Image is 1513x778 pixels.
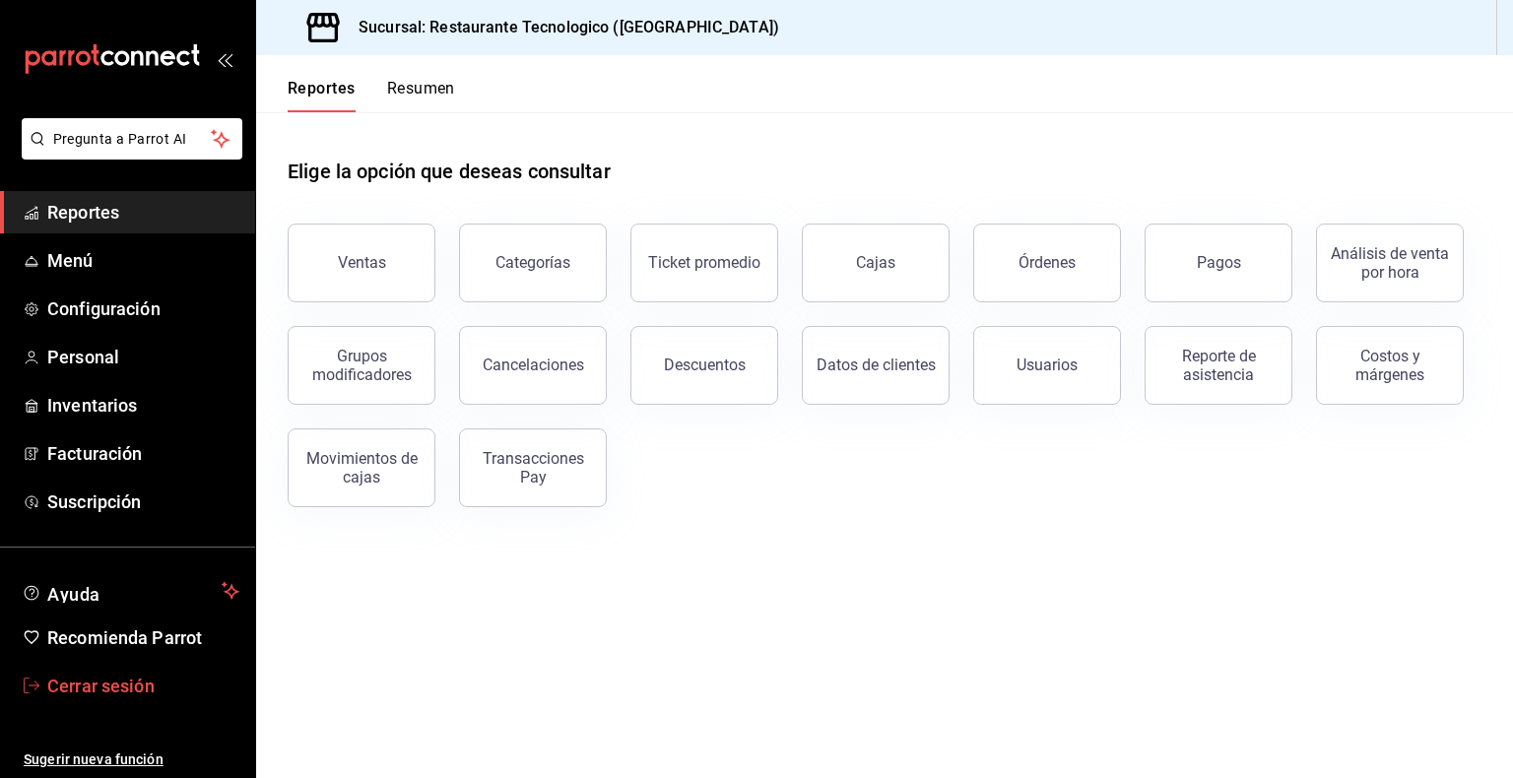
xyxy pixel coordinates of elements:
[1316,224,1464,302] button: Análisis de venta por hora
[53,129,212,150] span: Pregunta a Parrot AI
[47,488,239,515] span: Suscripción
[1145,326,1292,405] button: Reporte de asistencia
[973,326,1121,405] button: Usuarios
[630,326,778,405] button: Descuentos
[1017,356,1078,374] div: Usuarios
[973,224,1121,302] button: Órdenes
[1329,244,1451,282] div: Análisis de venta por hora
[22,118,242,160] button: Pregunta a Parrot AI
[47,440,239,467] span: Facturación
[47,392,239,419] span: Inventarios
[288,326,435,405] button: Grupos modificadores
[47,199,239,226] span: Reportes
[217,51,232,67] button: open_drawer_menu
[1197,253,1241,272] div: Pagos
[24,749,239,770] span: Sugerir nueva función
[288,428,435,507] button: Movimientos de cajas
[802,224,950,302] button: Cajas
[1019,253,1076,272] div: Órdenes
[300,449,423,486] div: Movimientos de cajas
[288,79,455,112] div: navigation tabs
[47,247,239,274] span: Menú
[47,673,239,699] span: Cerrar sesión
[47,579,214,603] span: Ayuda
[664,356,746,374] div: Descuentos
[338,253,386,272] div: Ventas
[483,356,584,374] div: Cancelaciones
[288,224,435,302] button: Ventas
[459,326,607,405] button: Cancelaciones
[300,347,423,384] div: Grupos modificadores
[459,224,607,302] button: Categorías
[47,295,239,322] span: Configuración
[856,253,895,272] div: Cajas
[1316,326,1464,405] button: Costos y márgenes
[459,428,607,507] button: Transacciones Pay
[1157,347,1280,384] div: Reporte de asistencia
[47,344,239,370] span: Personal
[495,253,570,272] div: Categorías
[387,79,455,112] button: Resumen
[817,356,936,374] div: Datos de clientes
[288,157,611,186] h1: Elige la opción que deseas consultar
[472,449,594,486] div: Transacciones Pay
[343,16,779,39] h3: Sucursal: Restaurante Tecnologico ([GEOGRAPHIC_DATA])
[630,224,778,302] button: Ticket promedio
[1329,347,1451,384] div: Costos y márgenes
[14,143,242,163] a: Pregunta a Parrot AI
[802,326,950,405] button: Datos de clientes
[648,253,760,272] div: Ticket promedio
[1145,224,1292,302] button: Pagos
[47,624,239,651] span: Recomienda Parrot
[288,79,356,112] button: Reportes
